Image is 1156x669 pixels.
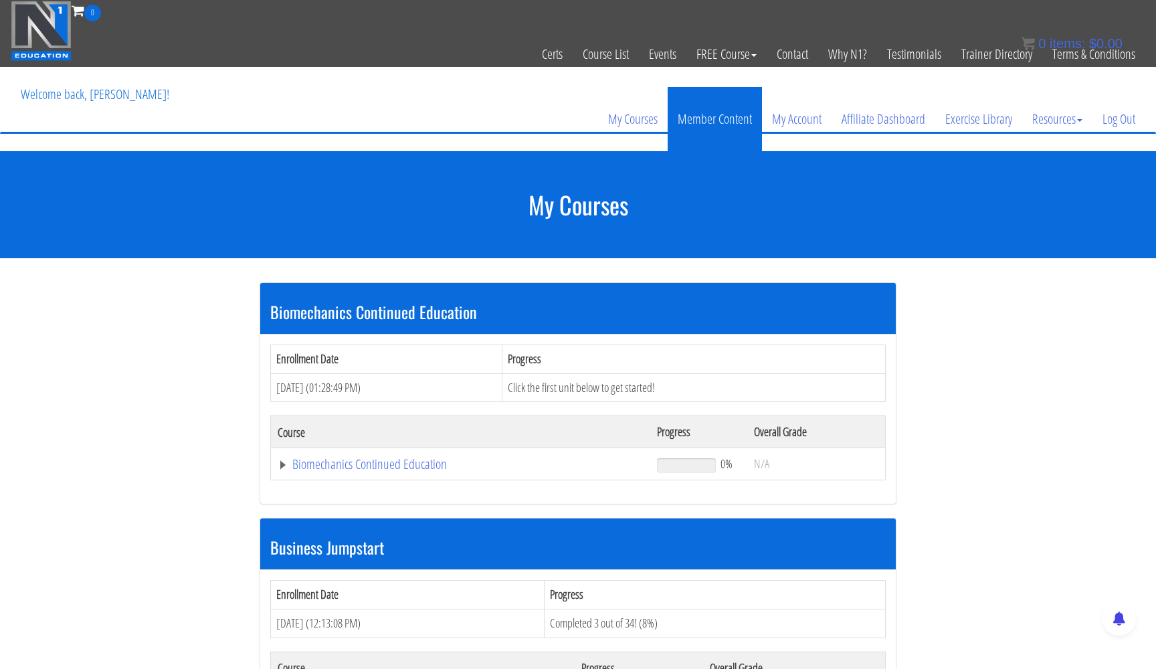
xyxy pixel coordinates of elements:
[720,456,733,471] span: 0%
[877,21,951,87] a: Testimonials
[686,21,767,87] a: FREE Course
[532,21,573,87] a: Certs
[271,581,545,609] th: Enrollment Date
[747,416,885,448] th: Overall Grade
[502,345,885,373] th: Progress
[951,21,1042,87] a: Trainer Directory
[818,21,877,87] a: Why N1?
[502,373,885,402] td: Click the first unit below to get started!
[72,1,101,19] a: 0
[271,416,650,448] th: Course
[935,87,1022,151] a: Exercise Library
[270,539,886,556] h3: Business Jumpstart
[767,21,818,87] a: Contact
[545,581,886,609] th: Progress
[1022,87,1092,151] a: Resources
[278,458,644,471] a: Biomechanics Continued Education
[545,609,886,638] td: Completed 3 out of 34! (8%)
[747,448,885,480] td: N/A
[84,5,101,21] span: 0
[1022,36,1123,51] a: 0 items: $0.00
[1089,36,1096,51] span: $
[598,87,668,151] a: My Courses
[668,87,762,151] a: Member Content
[270,303,886,320] h3: Biomechanics Continued Education
[271,609,545,638] td: [DATE] (12:13:08 PM)
[271,373,502,402] td: [DATE] (01:28:49 PM)
[832,87,935,151] a: Affiliate Dashboard
[639,21,686,87] a: Events
[1042,21,1145,87] a: Terms & Conditions
[1038,36,1046,51] span: 0
[1022,37,1035,50] img: icon11.png
[762,87,832,151] a: My Account
[1092,87,1145,151] a: Log Out
[1089,36,1123,51] bdi: 0.00
[573,21,639,87] a: Course List
[11,68,179,121] p: Welcome back, [PERSON_NAME]!
[1050,36,1085,51] span: items:
[271,345,502,373] th: Enrollment Date
[650,416,747,448] th: Progress
[11,1,72,61] img: n1-education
